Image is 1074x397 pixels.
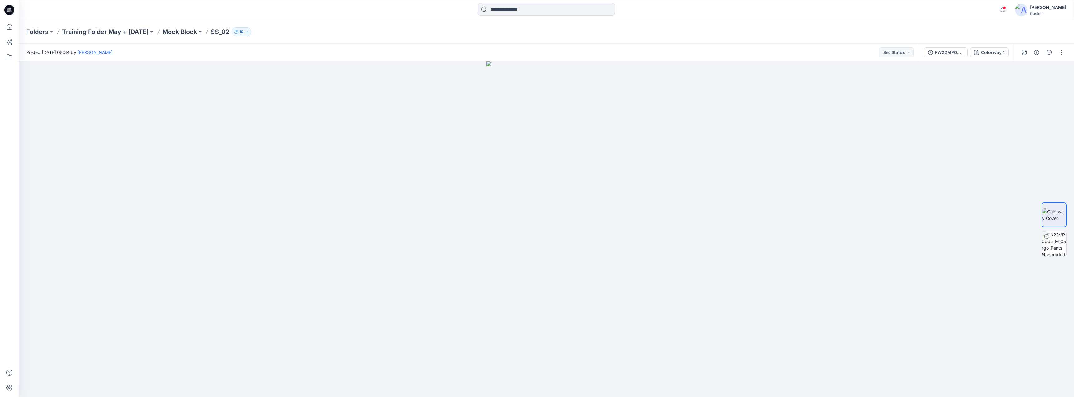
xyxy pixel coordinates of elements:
p: SS_02 [211,27,229,36]
img: avatar [1015,4,1027,16]
p: 19 [239,28,244,35]
button: 19 [232,27,251,36]
a: [PERSON_NAME] [77,50,113,55]
a: Mock Block [162,27,197,36]
button: Colorway 1 [970,47,1009,57]
img: FW22MP0005_M_Cargo_Pants_Nongraded Colorway 1 [1042,231,1066,256]
div: FW22MP0005_M_Cargo_Pants_Nongraded [935,49,963,56]
a: Folders [26,27,48,36]
div: Colorway 1 [981,49,1005,56]
img: eyJhbGciOiJIUzI1NiIsImtpZCI6IjAiLCJzbHQiOiJzZXMiLCJ0eXAiOiJKV1QifQ.eyJkYXRhIjp7InR5cGUiOiJzdG9yYW... [486,61,606,397]
button: Details [1032,47,1042,57]
button: FW22MP0005_M_Cargo_Pants_Nongraded [924,47,968,57]
div: [PERSON_NAME] [1030,4,1066,11]
div: Guston [1030,11,1066,16]
img: Colorway Cover [1042,208,1066,221]
span: Posted [DATE] 08:34 by [26,49,113,56]
a: Training Folder May + [DATE] [62,27,149,36]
